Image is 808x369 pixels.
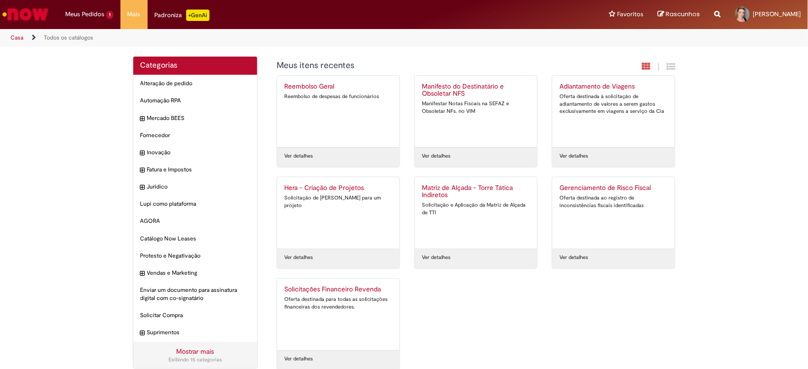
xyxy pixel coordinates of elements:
[666,10,700,19] span: Rascunhos
[284,184,392,192] h2: Hera - Project Creation
[277,279,399,350] a: Solicitações Financeiro Revenda Oferta destinada para todas as solicitações financeiras dos reven...
[133,264,258,282] div: expandir categoria Vendas e Marketing Vendas e Marketing
[147,114,185,122] font: Mercado BEES
[133,307,258,324] div: Solicitar Compra
[140,131,170,139] font: Fornecedor
[133,195,258,213] div: Lupi como plataforma
[277,177,399,249] a: Hera - Criação de Projetos Solicitação de [PERSON_NAME] para um projeto
[140,252,201,259] font: Protesto e Negativação
[133,92,258,110] div: Automação RPA
[133,212,258,230] div: AGORA
[277,61,572,70] h1: {"description":"","title":"Meus itens recentes"} Categoria
[552,76,675,147] a: Adiantamento de Viagens Oferta destinada à solicitação de adiantamento de valores a serem gastos ...
[140,149,145,158] i: expandir categoria Inovação
[44,34,93,41] a: Todos os catálogos
[147,329,180,336] font: Suprimentos
[140,235,197,242] font: Catálogo Now Leases
[186,10,209,21] p: +GenAi
[147,269,198,277] font: Vendas e Marketing
[422,201,530,216] div: Solicitação e Aplicação da Matriz de Alçada de TTI
[559,184,668,192] h2: Gerenciamento de Risco Fiscal
[147,183,168,190] font: Jurídico
[133,178,258,196] div: expandir categoria Jurídico Jurídico
[284,93,392,100] div: Reembolso de despesas de funcionários
[176,347,214,356] a: Mostrar mais
[284,286,392,293] h2: Solicitações Financeiro Revenda
[284,285,381,293] font: Solicitações Financeiro Revenda
[284,296,392,310] div: Oferta destinada para todas as solicitações financeiras dos revendedores.
[559,194,668,209] div: Oferta destinada ao registro de inconsistências fiscais identificadas
[559,152,588,160] a: Ver detalhes
[284,194,392,209] div: Solicitação de [PERSON_NAME] para um projeto
[422,184,530,199] h2: Matriz de Alçada - Torre Tática Indiretos
[658,61,660,72] span: |
[753,10,801,18] span: [PERSON_NAME]
[133,110,258,127] div: expandir categoria BEES Marketplace Mercado BEES
[559,82,635,90] font: Adiantamento de Viagens
[133,230,258,248] div: Catálogo Now Leases
[658,10,700,19] a: Rascunhos
[133,161,258,179] div: expandir categoria Fatura e Impostos Fatura e Impostos
[140,311,183,319] font: Solicitar Compra
[559,254,588,261] a: Ver detalhes
[140,329,145,338] i: expandir categoria Suprimentos
[284,183,364,192] font: Hera - Criação de Projetos
[140,286,238,302] font: Enviar um documento para assinatura digital com co-signatário
[284,82,334,90] font: Reembolso Geral
[140,217,160,225] font: AGORA
[559,83,668,90] h2: Adiantamento de Viagens
[422,100,530,115] div: Manifestar Notas Fiscais na SEFAZ e Obsoletar NFs. no VIM
[133,324,258,341] div: expandir categoria Suprimentos Suprimentos
[140,166,145,175] i: expandir categoria Fatura e Impostos
[133,144,258,161] div: expandir categoria Inovação Inovação
[147,149,171,156] font: Inovação
[284,152,313,160] a: Ver detalhes
[552,177,675,249] a: Gerenciamento de Risco Fiscal Oferta destinada ao registro de inconsistências fiscais identificadas
[7,29,531,47] ul: Trilha de navegação da página
[140,114,145,124] i: expandir categoria BEES Marketplace
[415,177,537,249] a: Matriz de Alçada - Torre Tática Indiretos Solicitação e Aplicação da Matriz de Alçada de TTI
[133,281,258,307] div: Enviar um documento para assinatura digital com co-signatário
[140,80,193,87] font: Alteração de pedido
[667,62,676,71] i: Visualização em grade
[140,200,197,208] font: Lupi como plataforma
[642,62,651,71] i: Visualização de cartão
[106,11,113,19] span: 1
[140,60,178,70] font: Categorias
[422,183,513,199] font: Matriz de Alçada - Torre Tática Indiretos
[133,75,258,92] div: Alteração de pedido
[10,34,23,41] a: Casa
[65,10,104,19] span: Meus Pedidos
[133,75,258,341] ul: Categorias
[140,97,181,104] font: Automação RPA
[277,76,399,147] a: Reembolso Geral Reembolso de despesas de funcionários
[128,10,140,19] span: Mais
[284,355,313,363] a: Ver detalhes
[140,269,145,279] i: expandir categoria Vendas e Marketing
[415,76,537,147] a: Manifesto do Destinatário e Obsoletar NFS Manifestar Notas Fiscais na SEFAZ e Obsoletar NFs. no VIM
[559,183,651,192] font: Gerenciamento de Risco Fiscal
[133,127,258,144] div: Fornecedor
[422,82,504,98] font: Manifesto do Destinatário e Obsoletar NFS
[422,152,450,160] a: Ver detalhes
[155,10,182,20] font: Padroniza
[133,247,258,265] div: Protesto e Negativação
[559,93,668,115] div: Oferta destinada à solicitação de adiantamento de valores a serem gastos exclusivamente em viagen...
[140,183,145,192] i: expandir categoria Jurídico
[422,254,450,261] a: Ver detalhes
[1,5,50,24] img: ServiceNow
[422,83,530,98] h2: Manifesto do Destinatário e Obsoletar NFS
[140,356,250,364] div: Exibindo 15 categorias
[147,166,192,173] font: Fatura e Impostos
[617,10,643,19] span: Favoritos
[284,83,392,90] h2: Reembolso Geral
[284,254,313,261] a: Ver detalhes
